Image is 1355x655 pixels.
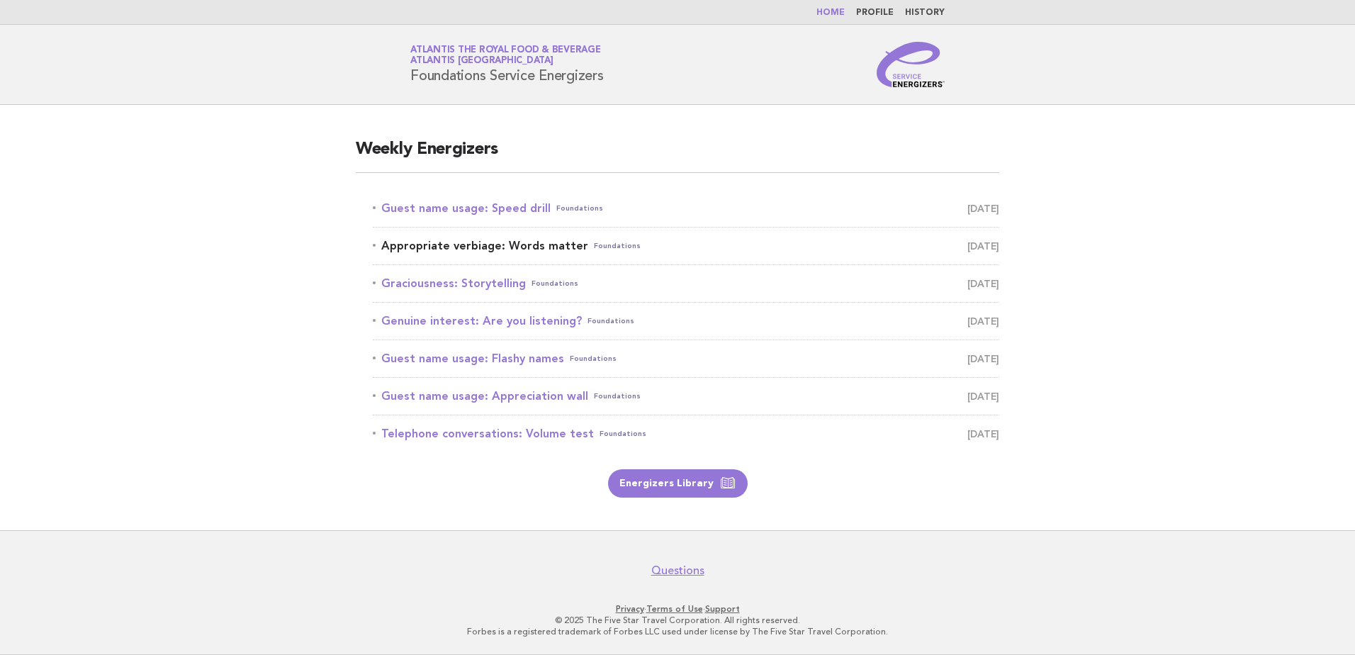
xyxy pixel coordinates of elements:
[373,424,999,444] a: Telephone conversations: Volume testFoundations [DATE]
[608,469,748,498] a: Energizers Library
[373,274,999,293] a: Graciousness: StorytellingFoundations [DATE]
[816,9,845,17] a: Home
[244,626,1111,637] p: Forbes is a registered trademark of Forbes LLC used under license by The Five Star Travel Corpora...
[967,311,999,331] span: [DATE]
[556,198,603,218] span: Foundations
[705,604,740,614] a: Support
[600,424,646,444] span: Foundations
[244,615,1111,626] p: © 2025 The Five Star Travel Corporation. All rights reserved.
[373,311,999,331] a: Genuine interest: Are you listening?Foundations [DATE]
[967,349,999,369] span: [DATE]
[244,603,1111,615] p: · ·
[356,138,999,173] h2: Weekly Energizers
[967,198,999,218] span: [DATE]
[410,57,553,66] span: Atlantis [GEOGRAPHIC_DATA]
[646,604,703,614] a: Terms of Use
[373,198,999,218] a: Guest name usage: Speed drillFoundations [DATE]
[587,311,634,331] span: Foundations
[373,349,999,369] a: Guest name usage: Flashy namesFoundations [DATE]
[570,349,617,369] span: Foundations
[967,274,999,293] span: [DATE]
[651,564,704,578] a: Questions
[967,236,999,256] span: [DATE]
[373,386,999,406] a: Guest name usage: Appreciation wallFoundations [DATE]
[373,236,999,256] a: Appropriate verbiage: Words matterFoundations [DATE]
[532,274,578,293] span: Foundations
[877,42,945,87] img: Service Energizers
[594,386,641,406] span: Foundations
[856,9,894,17] a: Profile
[967,424,999,444] span: [DATE]
[410,45,601,65] a: Atlantis the Royal Food & BeverageAtlantis [GEOGRAPHIC_DATA]
[967,386,999,406] span: [DATE]
[410,46,604,83] h1: Foundations Service Energizers
[594,236,641,256] span: Foundations
[905,9,945,17] a: History
[616,604,644,614] a: Privacy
